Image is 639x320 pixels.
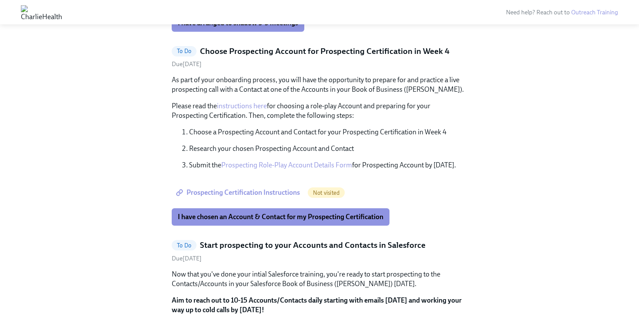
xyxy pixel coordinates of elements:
span: Not visited [308,190,345,196]
a: To DoChoose Prospecting Account for Prospecting Certification in Week 4Due[DATE] [172,46,467,69]
a: Prospecting Role-Play Account Details Form [221,161,352,169]
span: I have chosen an Account & Contact for my Prospecting Certification [178,213,383,221]
span: Prospecting Certification Instructions [178,188,300,197]
a: instructions here [217,102,267,110]
p: As part of your onboarding process, you will have the opportunity to prepare for and practice a l... [172,75,467,94]
span: Friday, August 29th 2025, 10:00 am [172,255,202,262]
span: Need help? Reach out to [506,9,618,16]
p: Choose a Prospecting Account and Contact for your Prospecting Certification in Week 4 [189,127,467,137]
p: Please read the for choosing a role-play Account and preparing for your Prospecting Certification... [172,101,467,120]
span: To Do [172,48,196,54]
button: I have chosen an Account & Contact for my Prospecting Certification [172,208,389,226]
span: To Do [172,242,196,249]
a: Outreach Training [571,9,618,16]
a: To DoStart prospecting to your Accounts and Contacts in SalesforceDue[DATE] [172,240,467,263]
h5: Start prospecting to your Accounts and Contacts in Salesforce [200,240,426,251]
p: Submit the for Prospecting Account by [DATE]. [189,160,467,170]
img: CharlieHealth [21,5,62,19]
p: Now that you've done your intial Salesforce training, you're ready to start prospecting to the Co... [172,270,467,289]
a: Prospecting Certification Instructions [172,184,306,201]
span: Tuesday, August 26th 2025, 10:00 am [172,60,202,68]
strong: Aim to reach out to 10-15 Accounts/Contacts daily starting with emails [DATE] and working your wa... [172,296,462,314]
h5: Choose Prospecting Account for Prospecting Certification in Week 4 [200,46,449,57]
p: Research your chosen Prospecting Account and Contact [189,144,467,153]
